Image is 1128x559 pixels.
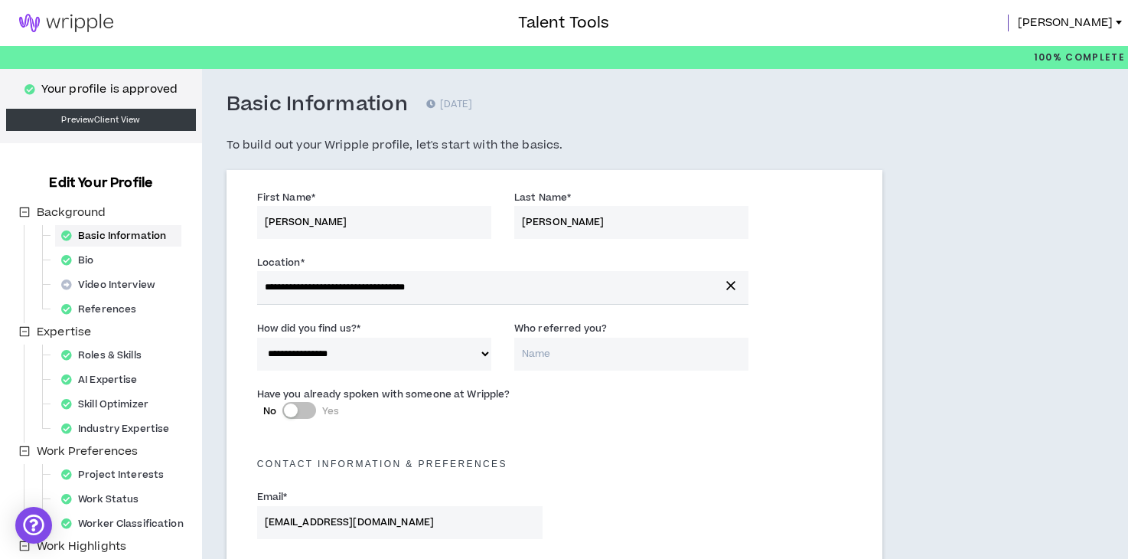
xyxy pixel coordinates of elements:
input: Last Name [514,206,748,239]
div: AI Expertise [55,369,153,391]
label: Last Name [514,185,571,210]
div: Worker Classification [55,513,199,534]
div: Basic Information [55,225,181,247]
input: Enter Email [257,506,543,539]
div: Roles & Skills [55,345,157,366]
span: Work Preferences [37,443,138,459]
label: How did you find us? [257,316,361,341]
label: Have you already spoken with someone at Wripple? [257,382,510,407]
div: Bio [55,250,109,271]
span: Expertise [37,324,91,340]
p: 100% [1034,46,1125,69]
span: minus-square [19,207,30,217]
label: Who referred you? [514,316,607,341]
span: [PERSON_NAME] [1018,15,1113,31]
h5: To build out your Wripple profile, let's start with the basics. [227,136,882,155]
span: minus-square [19,446,30,456]
span: Complete [1062,51,1125,64]
h3: Basic Information [227,92,408,118]
span: Yes [322,404,339,418]
div: Work Status [55,489,154,510]
div: References [55,299,152,320]
label: Email [257,485,288,509]
span: Work Preferences [34,443,141,461]
a: PreviewClient View [6,109,196,131]
div: Skill Optimizer [55,394,164,415]
h3: Edit Your Profile [43,174,158,192]
p: [DATE] [426,97,472,113]
div: Video Interview [55,274,171,296]
div: Industry Expertise [55,418,184,440]
span: Work Highlights [34,538,129,556]
label: Location [257,250,305,275]
span: minus-square [19,541,30,551]
h3: Talent Tools [518,11,609,34]
input: First Name [257,206,491,239]
button: NoYes [282,402,316,419]
span: Background [37,204,106,221]
span: minus-square [19,326,30,337]
label: First Name [257,185,315,210]
span: Background [34,204,109,222]
p: Your profile is approved [41,81,178,98]
span: Work Highlights [37,538,126,554]
h5: Contact Information & preferences [246,459,863,469]
span: Expertise [34,323,94,342]
div: Project Interests [55,464,179,485]
div: Open Intercom Messenger [15,507,52,544]
input: Name [514,338,748,371]
span: No [263,404,276,418]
